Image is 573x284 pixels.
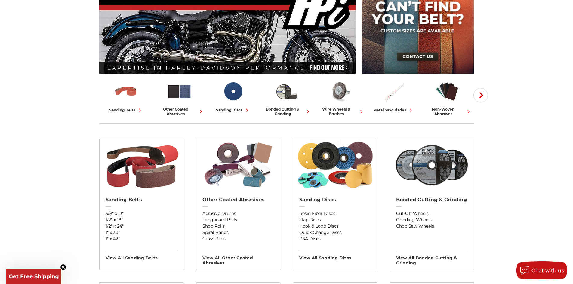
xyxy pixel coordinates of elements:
[396,197,468,203] h2: Bonded Cutting & Grinding
[102,139,180,191] img: Sanding Belts
[262,107,311,116] div: bonded cutting & grinding
[299,217,371,223] a: Flap Discs
[202,197,274,203] h2: Other Coated Abrasives
[106,229,177,236] a: 1" x 30"
[299,251,371,261] h3: View All sanding discs
[155,107,204,116] div: other coated abrasives
[106,217,177,223] a: 1/2" x 18"
[299,229,371,236] a: Quick Change Discs
[102,79,150,113] a: sanding belts
[60,264,66,270] button: Close teaser
[199,139,277,191] img: Other Coated Abrasives
[516,261,567,279] button: Chat with us
[299,197,371,203] h2: Sanding Discs
[316,79,365,116] a: wire wheels & brushes
[396,251,468,266] h3: View All bonded cutting & grinding
[393,139,471,191] img: Bonded Cutting & Grinding
[106,251,177,261] h3: View All sanding belts
[167,79,192,104] img: Other Coated Abrasives
[216,107,250,113] div: sanding discs
[155,79,204,116] a: other coated abrasives
[274,79,299,104] img: Bonded Cutting & Grinding
[106,210,177,217] a: 3/8" x 13"
[6,269,61,284] div: Get Free ShippingClose teaser
[423,107,472,116] div: non-woven abrasives
[109,107,143,113] div: sanding belts
[531,268,564,273] span: Chat with us
[209,79,257,113] a: sanding discs
[106,236,177,242] a: 1" x 42"
[396,223,468,229] a: Chop Saw Wheels
[113,79,138,104] img: Sanding Belts
[106,197,177,203] h2: Sanding Belts
[396,217,468,223] a: Grinding Wheels
[473,88,488,102] button: Next
[316,107,365,116] div: wire wheels & brushes
[9,273,59,280] span: Get Free Shipping
[299,223,371,229] a: Hook & Loop Discs
[202,223,274,229] a: Shop Rolls
[381,79,406,104] img: Metal Saw Blades
[202,251,274,266] h3: View All other coated abrasives
[202,236,274,242] a: Cross Pads
[202,210,274,217] a: Abrasive Drums
[202,229,274,236] a: Spiral Bands
[328,79,353,104] img: Wire Wheels & Brushes
[435,79,460,104] img: Non-woven Abrasives
[106,223,177,229] a: 1/2" x 24"
[296,139,374,191] img: Sanding Discs
[369,79,418,113] a: metal saw blades
[373,107,414,113] div: metal saw blades
[423,79,472,116] a: non-woven abrasives
[220,79,245,104] img: Sanding Discs
[202,217,274,223] a: Longboard Rolls
[262,79,311,116] a: bonded cutting & grinding
[299,236,371,242] a: PSA Discs
[299,210,371,217] a: Resin Fiber Discs
[396,210,468,217] a: Cut-Off Wheels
